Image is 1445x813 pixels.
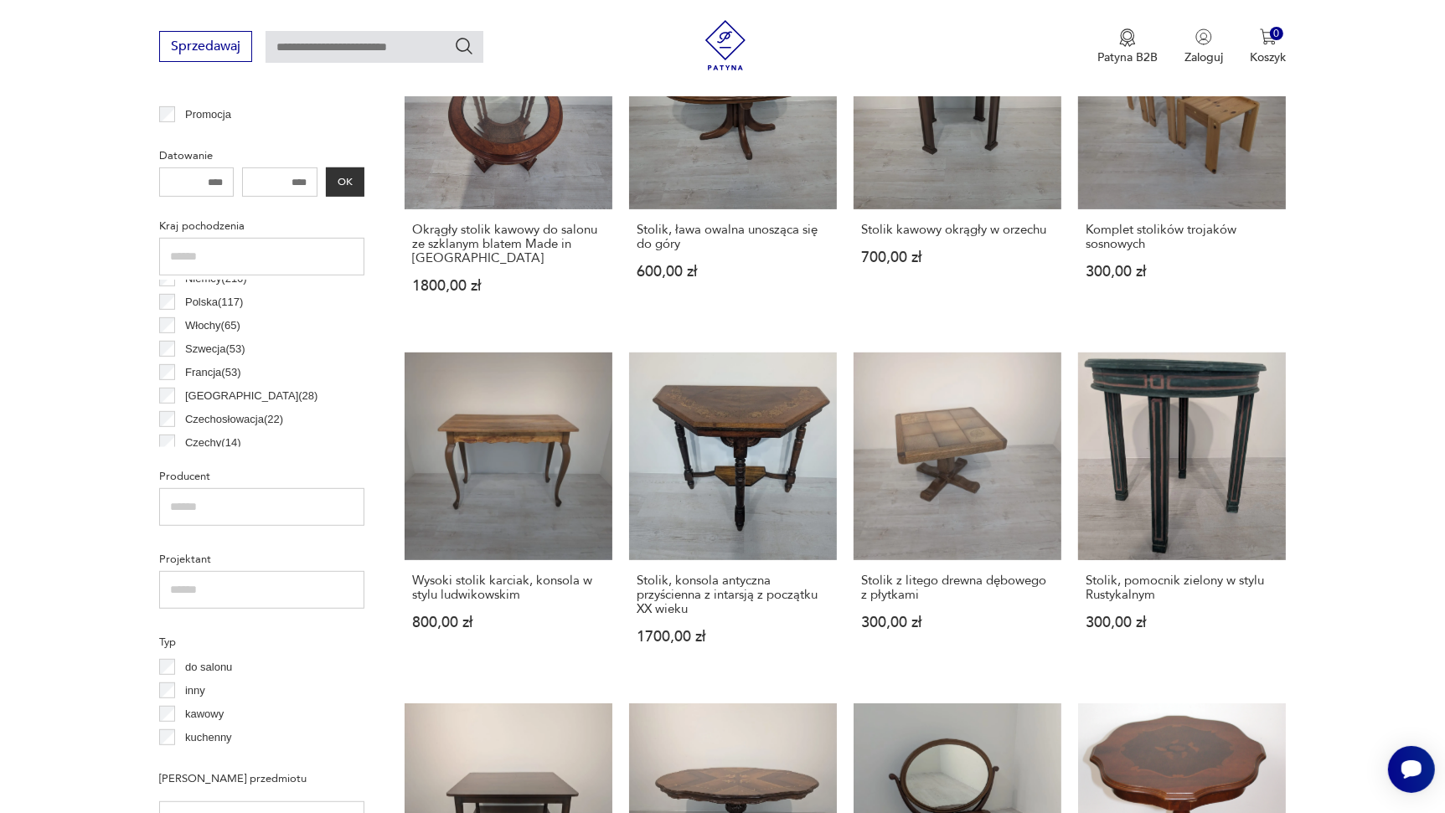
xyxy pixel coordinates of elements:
p: Francja ( 53 ) [185,363,241,382]
p: Włochy ( 65 ) [185,316,240,335]
p: kawowy [185,705,224,723]
p: kuchenny [185,728,232,747]
h3: Wysoki stolik karciak, konsola w stylu ludwikowskim [412,574,605,602]
p: Czechosłowacja ( 22 ) [185,410,283,429]
h3: Komplet stolików trojaków sosnowych [1086,223,1278,251]
a: Stolik, pomocnik zielony w stylu RustykalnymStolik, pomocnik zielony w stylu Rustykalnym300,00 zł [1078,352,1286,677]
p: Producent [159,467,364,486]
p: Zaloguj [1184,49,1223,65]
p: 300,00 zł [1086,265,1278,279]
a: Stolik, konsola antyczna przyścienna z intarsją z początku XX wiekuStolik, konsola antyczna przyś... [629,352,837,677]
h3: Stolik, ława owalna unosząca się do góry [637,223,829,251]
a: Stolik, ława owalna unosząca się do góryStolik, ława owalna unosząca się do góry600,00 zł [629,2,837,326]
a: Stolik z litego drewna dębowego z płytkamiStolik z litego drewna dębowego z płytkami300,00 zł [854,352,1061,677]
h3: Stolik kawowy okrągły w orzechu [861,223,1054,237]
p: Projektant [159,550,364,569]
iframe: Smartsupp widget button [1388,746,1435,793]
img: Ikona medalu [1119,28,1136,47]
p: Datowanie [159,147,364,165]
button: Sprzedawaj [159,31,252,62]
p: Promocja [185,105,231,124]
p: Czechy ( 14 ) [185,434,241,452]
p: 1800,00 zł [412,279,605,293]
p: Kraj pochodzenia [159,217,364,235]
button: Patyna B2B [1097,28,1158,65]
p: [GEOGRAPHIC_DATA] ( 28 ) [185,387,317,405]
a: Stolik kawowy okrągły w orzechuStolik kawowy okrągły w orzechu700,00 zł [854,2,1061,326]
a: Komplet stolików trojaków sosnowychKomplet stolików trojaków sosnowych300,00 zł [1078,2,1286,326]
p: Patyna B2B [1097,49,1158,65]
img: Ikonka użytkownika [1195,28,1212,45]
div: 0 [1270,27,1284,41]
p: Szwecja ( 53 ) [185,340,245,358]
button: Zaloguj [1184,28,1223,65]
p: Polska ( 117 ) [185,293,243,311]
p: Typ [159,633,364,651]
button: 0Koszyk [1250,28,1286,65]
h3: Stolik, pomocnik zielony w stylu Rustykalnym [1086,574,1278,602]
p: Koszyk [1250,49,1286,65]
p: 600,00 zł [637,265,829,279]
button: OK [326,167,364,197]
button: Szukaj [454,36,474,56]
p: inny [185,682,205,700]
a: Sprzedawaj [159,42,252,54]
p: 800,00 zł [412,615,605,630]
p: 700,00 zł [861,250,1054,265]
p: do salonu [185,658,232,677]
p: [PERSON_NAME] przedmiotu [159,769,364,788]
p: 1700,00 zł [637,630,829,644]
h3: Okrągły stolik kawowy do salonu ze szklanym blatem Made in [GEOGRAPHIC_DATA] [412,223,605,265]
a: Wysoki stolik karciak, konsola w stylu ludwikowskimWysoki stolik karciak, konsola w stylu ludwiko... [405,352,612,677]
a: Ikona medaluPatyna B2B [1097,28,1158,65]
img: Patyna - sklep z meblami i dekoracjami vintage [700,20,751,70]
a: Okrągły stolik kawowy do salonu ze szklanym blatem Made in ItalyOkrągły stolik kawowy do salonu z... [405,2,612,326]
h3: Stolik, konsola antyczna przyścienna z intarsją z początku XX wieku [637,574,829,616]
p: 300,00 zł [861,615,1054,630]
h3: Stolik z litego drewna dębowego z płytkami [861,574,1054,602]
p: 300,00 zł [1086,615,1278,630]
img: Ikona koszyka [1260,28,1277,45]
